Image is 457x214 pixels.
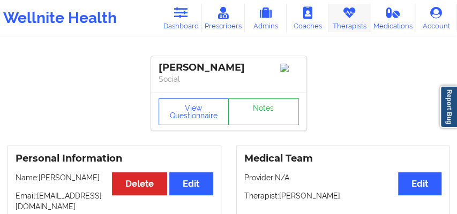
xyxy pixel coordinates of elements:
[169,172,213,195] button: Edit
[159,74,299,85] p: Social
[244,190,442,201] p: Therapist: [PERSON_NAME]
[160,4,202,32] a: Dashboard
[159,98,229,125] button: View Questionnaire
[244,172,442,183] p: Provider: N/A
[16,172,213,183] p: Name: [PERSON_NAME]
[228,98,299,125] a: Notes
[398,172,441,195] button: Edit
[440,86,457,128] a: Report Bug
[112,172,167,195] button: Delete
[244,152,442,165] h3: Medical Team
[159,62,299,74] div: [PERSON_NAME]
[245,4,287,32] a: Admins
[16,190,213,212] p: Email: [EMAIL_ADDRESS][DOMAIN_NAME]
[280,64,299,72] img: Image%2Fplaceholer-image.png
[328,4,370,32] a: Therapists
[415,4,457,32] a: Account
[287,4,328,32] a: Coaches
[16,152,213,165] h3: Personal Information
[202,4,245,32] a: Prescribers
[370,4,415,32] a: Medications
